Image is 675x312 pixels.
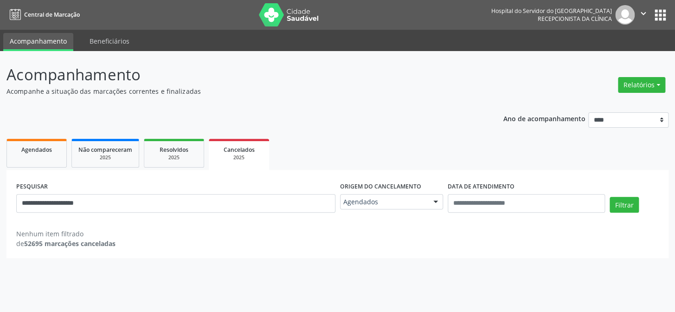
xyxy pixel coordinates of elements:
[24,239,116,248] strong: 52695 marcações canceladas
[610,197,639,213] button: Filtrar
[343,197,424,207] span: Agendados
[224,146,255,154] span: Cancelados
[491,7,612,15] div: Hospital do Servidor do [GEOGRAPHIC_DATA]
[16,229,116,239] div: Nenhum item filtrado
[3,33,73,51] a: Acompanhamento
[6,86,470,96] p: Acompanhe a situação das marcações correntes e finalizadas
[638,8,649,19] i: 
[6,7,80,22] a: Central de Marcação
[21,146,52,154] span: Agendados
[448,180,514,194] label: DATA DE ATENDIMENTO
[215,154,263,161] div: 2025
[24,11,80,19] span: Central de Marcação
[618,77,665,93] button: Relatórios
[652,7,669,23] button: apps
[16,239,116,248] div: de
[538,15,612,23] span: Recepcionista da clínica
[16,180,48,194] label: PESQUISAR
[78,154,132,161] div: 2025
[635,5,652,25] button: 
[503,112,585,124] p: Ano de acompanhamento
[615,5,635,25] img: img
[6,63,470,86] p: Acompanhamento
[78,146,132,154] span: Não compareceram
[160,146,188,154] span: Resolvidos
[83,33,136,49] a: Beneficiários
[151,154,197,161] div: 2025
[340,180,421,194] label: Origem do cancelamento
